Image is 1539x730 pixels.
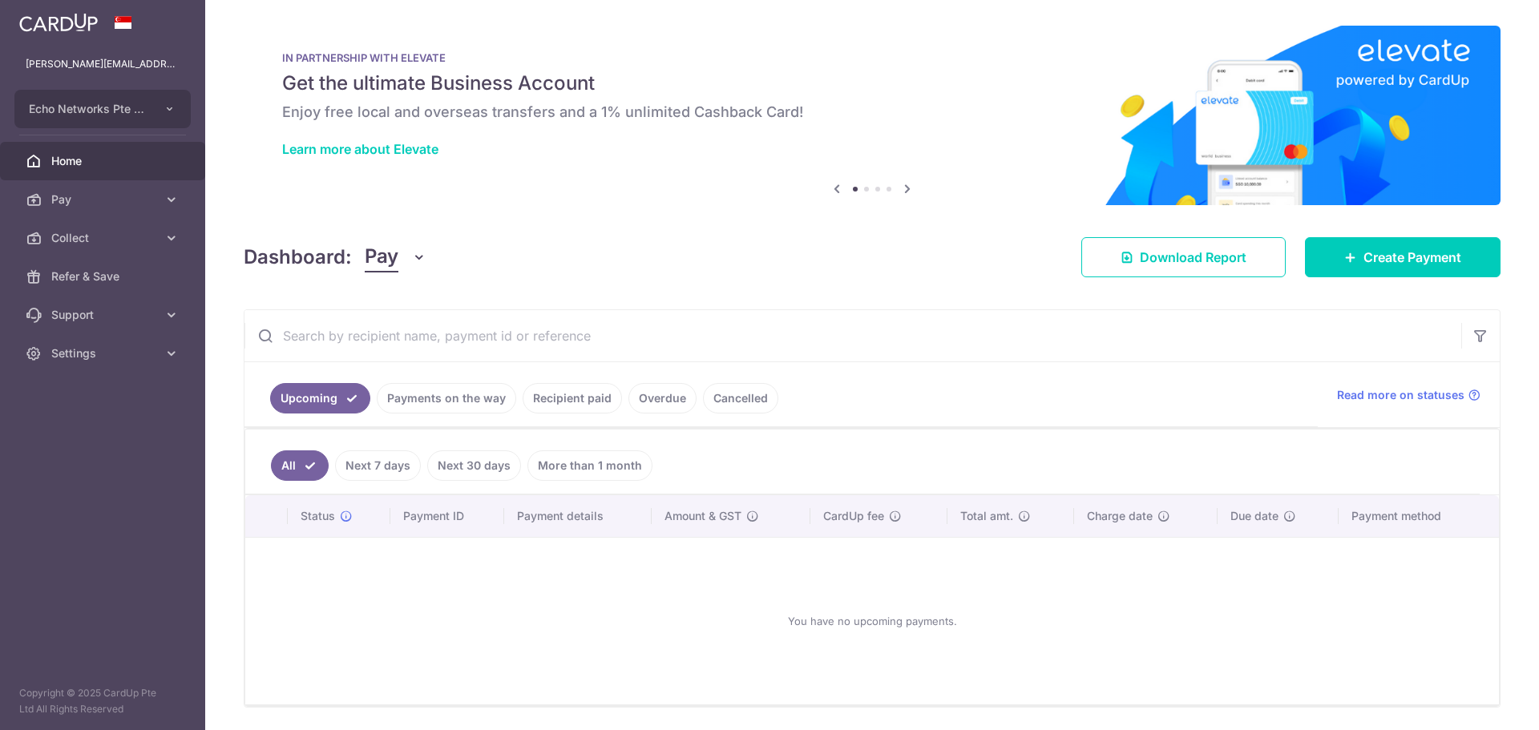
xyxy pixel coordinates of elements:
[335,450,421,481] a: Next 7 days
[1140,248,1246,267] span: Download Report
[282,141,438,157] a: Learn more about Elevate
[244,243,352,272] h4: Dashboard:
[1087,508,1153,524] span: Charge date
[664,508,741,524] span: Amount & GST
[504,495,652,537] th: Payment details
[1305,237,1501,277] a: Create Payment
[703,383,778,413] a: Cancelled
[523,383,622,413] a: Recipient paid
[51,268,157,284] span: Refer & Save
[1337,387,1464,403] span: Read more on statuses
[282,71,1462,96] h5: Get the ultimate Business Account
[1337,387,1480,403] a: Read more on statuses
[51,153,157,169] span: Home
[271,450,329,481] a: All
[365,242,426,272] button: Pay
[390,495,504,537] th: Payment ID
[427,450,521,481] a: Next 30 days
[282,103,1462,122] h6: Enjoy free local and overseas transfers and a 1% unlimited Cashback Card!
[26,56,180,72] p: [PERSON_NAME][EMAIL_ADDRESS][DOMAIN_NAME]
[51,192,157,208] span: Pay
[301,508,335,524] span: Status
[1081,237,1286,277] a: Download Report
[960,508,1013,524] span: Total amt.
[282,51,1462,64] p: IN PARTNERSHIP WITH ELEVATE
[377,383,516,413] a: Payments on the way
[1230,508,1278,524] span: Due date
[1363,248,1461,267] span: Create Payment
[51,230,157,246] span: Collect
[265,551,1480,692] div: You have no upcoming payments.
[823,508,884,524] span: CardUp fee
[365,242,398,272] span: Pay
[628,383,697,413] a: Overdue
[14,90,191,128] button: Echo Networks Pte Ltd
[244,26,1501,205] img: Renovation banner
[527,450,652,481] a: More than 1 month
[51,307,157,323] span: Support
[29,101,147,117] span: Echo Networks Pte Ltd
[51,345,157,361] span: Settings
[270,383,370,413] a: Upcoming
[19,13,98,32] img: CardUp
[1339,495,1499,537] th: Payment method
[244,310,1461,361] input: Search by recipient name, payment id or reference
